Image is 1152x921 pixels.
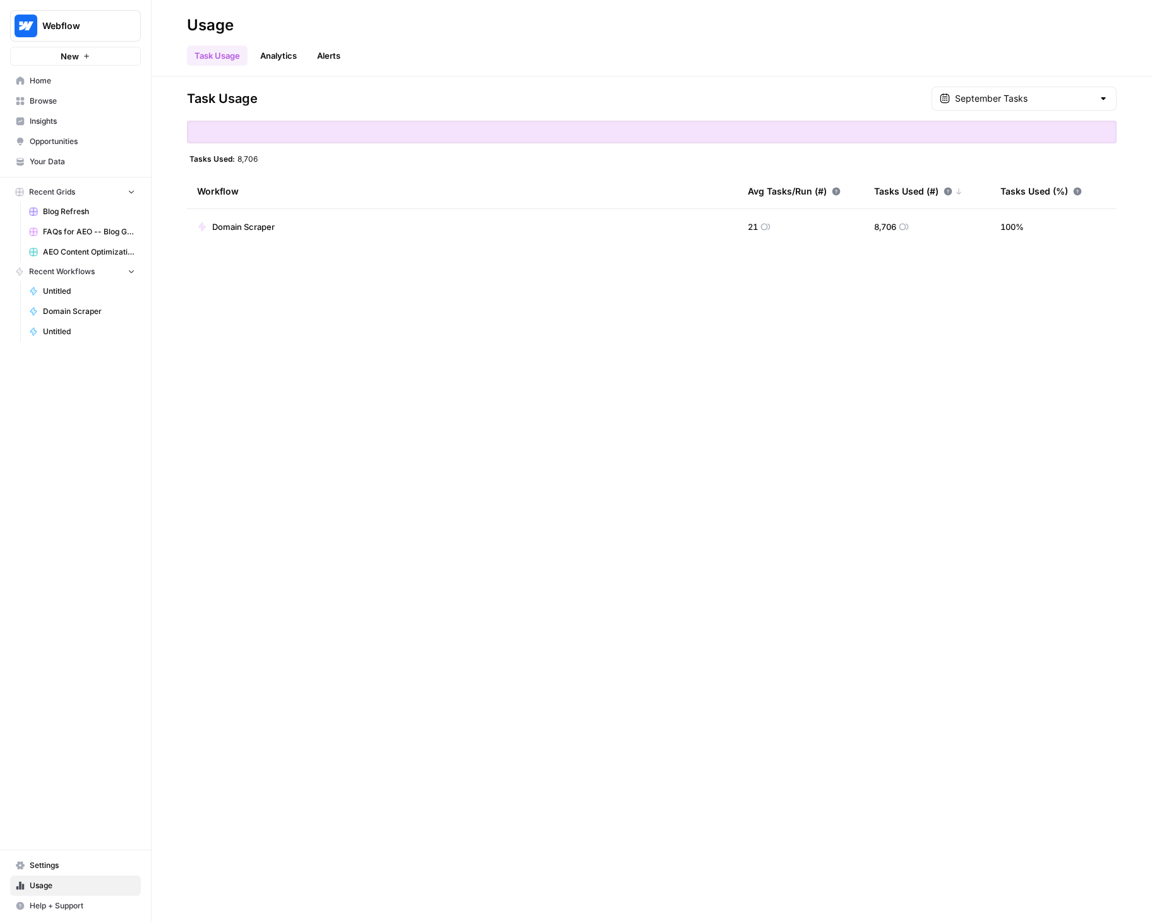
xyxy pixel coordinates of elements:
[23,281,141,301] a: Untitled
[187,45,248,66] a: Task Usage
[1000,174,1082,208] div: Tasks Used (%)
[748,220,758,233] span: 21
[43,286,135,297] span: Untitled
[29,186,75,198] span: Recent Grids
[43,306,135,317] span: Domain Scraper
[42,20,119,32] span: Webflow
[23,301,141,322] a: Domain Scraper
[237,153,258,164] span: 8,706
[30,860,135,871] span: Settings
[189,153,235,164] span: Tasks Used:
[10,131,141,152] a: Opportunities
[30,95,135,107] span: Browse
[30,136,135,147] span: Opportunities
[43,326,135,337] span: Untitled
[187,15,234,35] div: Usage
[10,876,141,896] a: Usage
[874,174,963,208] div: Tasks Used (#)
[187,90,258,107] span: Task Usage
[23,202,141,222] a: Blog Refresh
[10,262,141,281] button: Recent Workflows
[30,880,135,891] span: Usage
[212,220,275,233] span: Domain Scraper
[197,174,728,208] div: Workflow
[43,206,135,217] span: Blog Refresh
[10,71,141,91] a: Home
[43,246,135,258] span: AEO Content Optimizations Grid
[61,50,79,63] span: New
[874,220,896,233] span: 8,706
[10,896,141,916] button: Help + Support
[23,242,141,262] a: AEO Content Optimizations Grid
[30,116,135,127] span: Insights
[23,222,141,242] a: FAQs for AEO -- Blog Grid
[30,900,135,912] span: Help + Support
[253,45,304,66] a: Analytics
[309,45,348,66] a: Alerts
[10,855,141,876] a: Settings
[43,226,135,238] span: FAQs for AEO -- Blog Grid
[15,15,37,37] img: Webflow Logo
[29,266,95,277] span: Recent Workflows
[10,111,141,131] a: Insights
[748,174,841,208] div: Avg Tasks/Run (#)
[1000,220,1024,233] span: 100 %
[197,220,275,233] a: Domain Scraper
[30,75,135,87] span: Home
[955,92,1093,105] input: September Tasks
[10,152,141,172] a: Your Data
[30,156,135,167] span: Your Data
[23,322,141,342] a: Untitled
[10,10,141,42] button: Workspace: Webflow
[10,183,141,202] button: Recent Grids
[10,91,141,111] a: Browse
[10,47,141,66] button: New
